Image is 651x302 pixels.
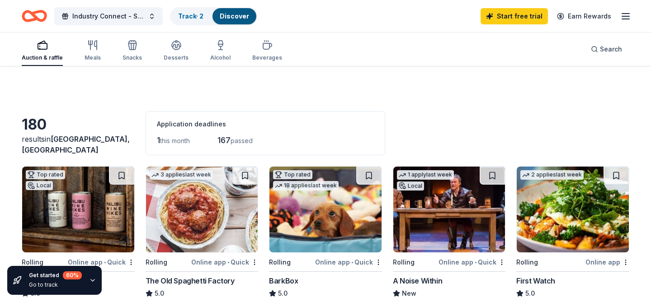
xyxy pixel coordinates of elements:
div: Local [26,181,53,190]
span: • [227,259,229,266]
div: Top rated [26,170,65,179]
span: New [402,288,416,299]
button: Auction & raffle [22,36,63,66]
div: results [22,134,135,155]
div: Beverages [252,54,282,61]
span: 5.0 [155,288,164,299]
div: Desserts [164,54,189,61]
a: Discover [220,12,249,20]
div: 3 applies last week [150,170,213,180]
button: Beverages [252,36,282,66]
div: 60 % [63,271,82,279]
div: Alcohol [210,54,231,61]
div: Get started [29,271,82,279]
img: Image for First Watch [517,167,629,252]
div: Rolling [393,257,415,268]
a: Start free trial [481,8,548,24]
img: Image for BarkBox [269,167,382,252]
div: 1 apply last week [397,170,454,180]
div: Rolling [146,257,167,268]
div: A Noise Within [393,275,442,286]
span: • [475,259,476,266]
a: Track· 2 [178,12,203,20]
button: Meals [85,36,101,66]
a: Earn Rewards [552,8,617,24]
span: passed [231,137,253,144]
button: Desserts [164,36,189,66]
div: 2 applies last week [520,170,584,180]
span: 167 [217,135,231,145]
div: First Watch [516,275,555,286]
div: Application deadlines [157,119,374,130]
div: Go to track [29,281,82,288]
div: Auction & raffle [22,54,63,61]
span: 5.0 [278,288,288,299]
div: Online app Quick [191,256,258,268]
img: Image for Malibu Wine Hikes [22,167,134,252]
div: Rolling [516,257,538,268]
img: Image for A Noise Within [393,167,505,252]
span: 5.0 [525,288,535,299]
div: Local [397,181,424,190]
span: Industry Connect - Speed Networking Event [72,11,145,22]
button: Track· 2Discover [170,7,257,25]
span: this month [160,137,190,144]
button: Industry Connect - Speed Networking Event [54,7,163,25]
button: Search [584,40,629,58]
button: Snacks [123,36,142,66]
img: Image for The Old Spaghetti Factory [146,167,258,252]
div: Top rated [273,170,312,179]
div: Online app Quick [439,256,505,268]
div: BarkBox [269,275,298,286]
div: Rolling [269,257,291,268]
button: Alcohol [210,36,231,66]
div: 180 [22,116,135,134]
div: 18 applies last week [273,181,339,190]
div: Snacks [123,54,142,61]
span: Search [600,44,622,55]
div: Online app [585,256,629,268]
span: • [351,259,353,266]
span: in [22,135,130,154]
div: The Old Spaghetti Factory [146,275,235,286]
div: Meals [85,54,101,61]
div: Online app Quick [315,256,382,268]
div: Online app Quick [68,256,135,268]
span: 1 [157,135,160,145]
a: Home [22,5,47,27]
span: [GEOGRAPHIC_DATA], [GEOGRAPHIC_DATA] [22,135,130,154]
div: Rolling [22,257,43,268]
